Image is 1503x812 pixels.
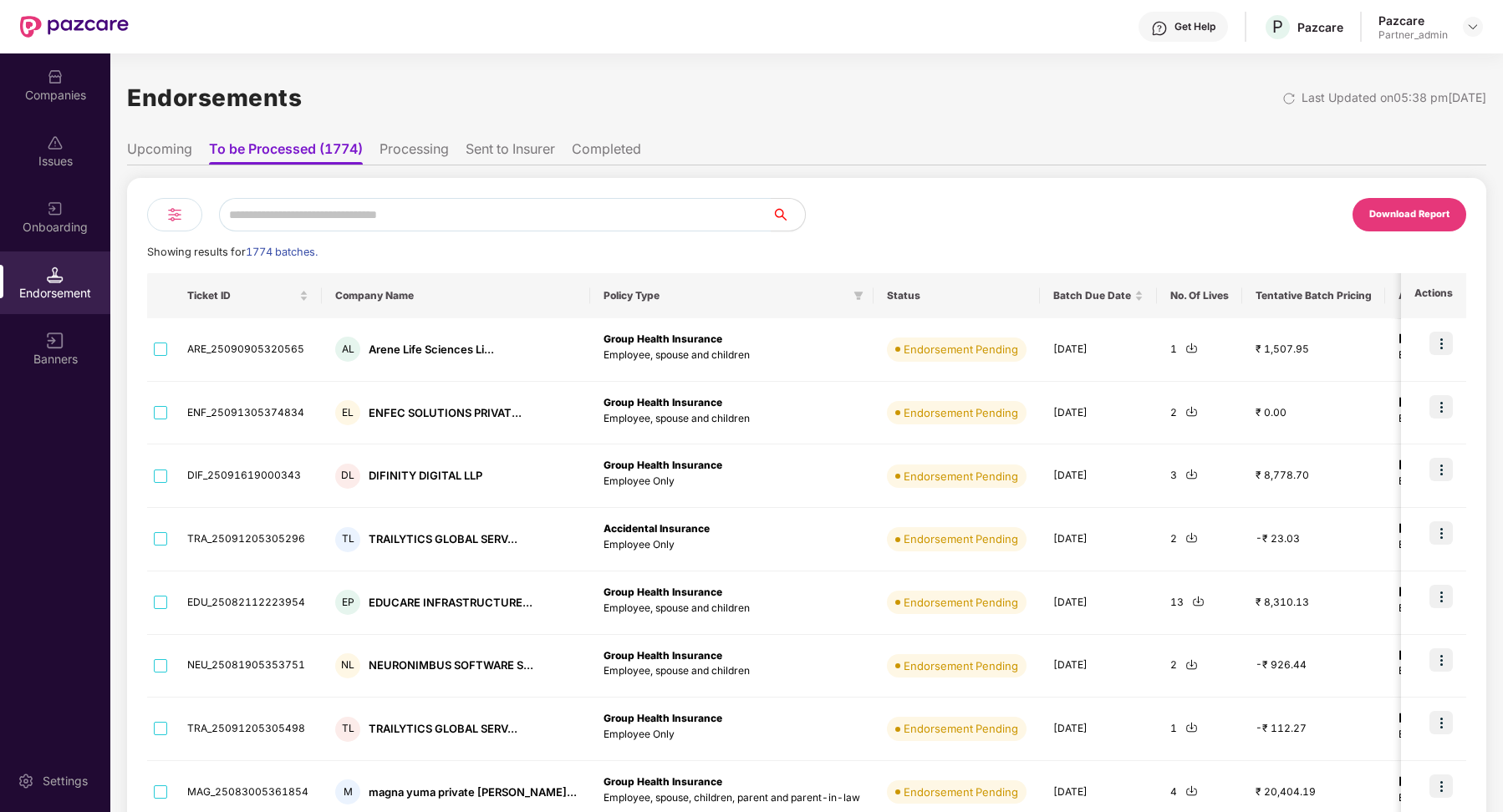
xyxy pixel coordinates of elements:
[209,140,363,165] li: To be Processed (1774)
[174,508,322,571] td: TRA_25091205305296
[1369,207,1450,222] div: Download Report
[18,773,34,789] img: svg+xml;base64,PHN2ZyBpZD0iU2V0dGluZy0yMHgyMCIgeG1sbnM9Imh0dHA6Ly93d3cudzMub3JnLzIwMDAvc3ZnIiB3aW...
[165,205,185,225] img: svg+xml;base64,PHN2ZyB4bWxucz0iaHR0cDovL3d3dy53My5vcmcvMjAwMC9zdmciIHdpZHRoPSIyNCIgaGVpZ2h0PSIyNC...
[187,289,296,302] span: Ticket ID
[572,140,641,165] li: Completed
[771,198,806,231] button: search
[1040,635,1157,698] td: [DATE]
[1429,521,1453,545] img: icon
[1242,571,1385,635] td: ₹ 8,310.13
[369,405,522,421] div: ENFEC SOLUTIONS PRIVAT...
[20,16,129,38] img: New Pazcare Logo
[1170,784,1229,800] div: 4
[1040,273,1157,318] th: Batch Due Date
[369,721,517,737] div: TRAILYTICS GLOBAL SERV...
[369,595,532,611] div: EDUCARE INFRASTRUCTURE...
[604,537,860,553] p: Employee Only
[1174,20,1215,33] div: Get Help
[322,273,590,318] th: Company Name
[1157,273,1242,318] th: No. Of Lives
[853,291,864,301] span: filter
[1151,20,1168,37] img: svg+xml;base64,PHN2ZyBpZD0iSGVscC0zMngzMiIgeG1sbnM9Imh0dHA6Ly93d3cudzMub3JnLzIwMDAvc3ZnIiB3aWR0aD...
[47,134,64,151] img: svg+xml;base64,PHN2ZyBpZD0iSXNzdWVzX2Rpc2FibGVkIiB4bWxucz0iaHR0cDovL3d3dy53My5vcmcvMjAwMC9zdmciIH...
[466,140,555,165] li: Sent to Insurer
[174,382,322,445] td: ENF_25091305374834
[1399,586,1493,598] b: [PERSON_NAME] U
[1040,698,1157,761] td: [DATE]
[1185,531,1198,544] img: svg+xml;base64,PHN2ZyBpZD0iRG93bmxvYWQtMjR4MjQiIHhtbG5zPSJodHRwOi8vd3d3LnczLm9yZy8yMDAwL3N2ZyIgd2...
[47,332,64,349] img: svg+xml;base64,PHN2ZyB3aWR0aD0iMTYiIGhlaWdodD0iMTYiIHZpZXdCb3g9IjAgMCAxNiAxNiIgZmlsbD0ibm9uZSIgeG...
[604,396,722,409] b: Group Health Insurance
[1242,635,1385,698] td: -₹ 926.44
[604,775,722,788] b: Group Health Insurance
[1040,444,1157,508] td: [DATE]
[904,594,1018,611] div: Endorsement Pending
[904,720,1018,737] div: Endorsement Pending
[1040,318,1157,382] td: [DATE]
[174,635,322,698] td: NEU_25081905353751
[1242,508,1385,571] td: -₹ 23.03
[1429,711,1453,734] img: icon
[369,657,533,673] div: NEURONIMBUS SOFTWARE S...
[1185,342,1198,354] img: svg+xml;base64,PHN2ZyBpZD0iRG93bmxvYWQtMjR4MjQiIHhtbG5zPSJodHRwOi8vd3d3LnczLm9yZy8yMDAwL3N2ZyIgd2...
[369,342,494,358] div: Arene Life Sciences Li...
[604,459,722,471] b: Group Health Insurance
[604,712,722,724] b: Group Health Insurance
[369,531,517,547] div: TRAILYTICS GLOBAL SERV...
[335,779,360,804] div: M
[1399,522,1483,535] b: [PERSON_NAME]
[904,784,1018,800] div: Endorsement Pending
[604,601,860,617] p: Employee, spouse and children
[1429,774,1453,798] img: icon
[174,273,322,318] th: Ticket ID
[174,698,322,761] td: TRA_25091205305498
[335,527,360,552] div: TL
[1302,89,1486,107] div: Last Updated on 05:38 pm[DATE]
[904,341,1018,358] div: Endorsement Pending
[174,318,322,382] td: ARE_25090905320565
[1192,595,1205,607] img: svg+xml;base64,PHN2ZyBpZD0iRG93bmxvYWQtMjR4MjQiIHhtbG5zPSJodHRwOi8vd3d3LnczLm9yZy8yMDAwL3N2ZyIgd2...
[335,464,360,489] div: DL
[1185,658,1198,671] img: svg+xml;base64,PHN2ZyBpZD0iRG93bmxvYWQtMjR4MjQiIHhtbG5zPSJodHRwOi8vd3d3LnczLm9yZy8yMDAwL3N2ZyIgd2...
[1466,20,1480,33] img: svg+xml;base64,PHN2ZyBpZD0iRHJvcGRvd24tMzJ4MzIiIHhtbG5zPSJodHRwOi8vd3d3LnczLm9yZy8yMDAwL3N2ZyIgd2...
[335,337,360,362] div: AL
[771,208,805,221] span: search
[1429,395,1453,419] img: icon
[246,246,318,258] span: 1774 batches.
[604,586,722,598] b: Group Health Insurance
[1399,712,1483,724] b: [PERSON_NAME]
[1185,784,1198,797] img: svg+xml;base64,PHN2ZyBpZD0iRG93bmxvYWQtMjR4MjQiIHhtbG5zPSJodHRwOi8vd3d3LnczLm9yZy8yMDAwL3N2ZyIgd2...
[1170,721,1229,737] div: 1
[1401,273,1466,318] th: Actions
[1185,405,1198,418] img: svg+xml;base64,PHN2ZyBpZD0iRG93bmxvYWQtMjR4MjQiIHhtbG5zPSJodHRwOi8vd3d3LnczLm9yZy8yMDAwL3N2ZyIgd2...
[604,332,722,345] b: Group Health Insurance
[1242,273,1385,318] th: Tentative Batch Pricing
[604,727,860,743] p: Employee Only
[1242,444,1385,508] td: ₹ 8,778.70
[1242,382,1385,445] td: ₹ 0.00
[1399,332,1483,345] b: [PERSON_NAME]
[604,649,722,662] b: Group Health Insurance
[1040,571,1157,635] td: [DATE]
[1297,19,1343,35] div: Pazcare
[147,246,318,258] span: Showing results for
[904,530,1018,547] div: Endorsement Pending
[335,590,360,615] div: EP
[1429,585,1453,608] img: icon
[1378,13,1448,28] div: Pazcare
[1399,649,1483,662] b: [PERSON_NAME]
[1242,318,1385,382] td: ₹ 1,507.95
[1429,648,1453,672] img: icon
[904,404,1018,421] div: Endorsement Pending
[904,657,1018,674] div: Endorsement Pending
[1429,332,1453,355] img: icon
[1170,342,1229,358] div: 1
[1170,531,1229,547] div: 2
[1040,382,1157,445] td: [DATE]
[1170,405,1229,421] div: 2
[369,784,577,800] div: magna yuma private [PERSON_NAME]...
[369,468,482,484] div: DIFINITY DIGITAL LLP
[604,348,860,363] p: Employee, spouse and children
[335,653,360,678] div: NL
[47,200,64,217] img: svg+xml;base64,PHN2ZyB3aWR0aD0iMjAiIGhlaWdodD0iMjAiIHZpZXdCb3g9IjAgMCAyMCAyMCIgZmlsbD0ibm9uZSIgeG...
